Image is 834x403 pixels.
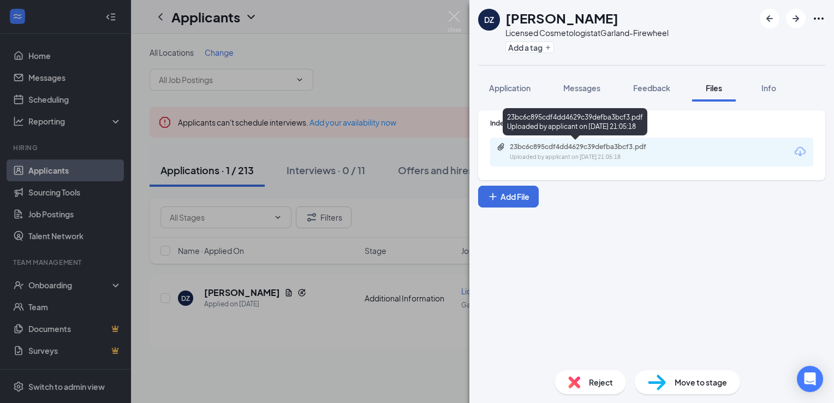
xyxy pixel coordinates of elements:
div: Indeed Resume [490,118,813,128]
svg: Ellipses [812,12,825,25]
svg: Download [794,145,807,158]
h1: [PERSON_NAME] [505,9,618,27]
svg: Plus [545,44,551,51]
span: Messages [563,83,600,93]
span: Info [761,83,776,93]
a: Paperclip23bc6c895cdf4dd4629c39defba3bcf3.pdfUploaded by applicant on [DATE] 21:05:18 [497,143,674,162]
svg: Plus [487,191,498,202]
svg: Paperclip [497,143,505,151]
div: Licensed Cosmetologist at Garland-Firewheel [505,27,669,38]
button: Add FilePlus [478,186,539,208]
div: Uploaded by applicant on [DATE] 21:05:18 [510,153,674,162]
span: Files [706,83,722,93]
span: Application [489,83,531,93]
button: ArrowLeftNew [760,9,779,28]
span: Reject [589,376,613,388]
div: DZ [484,14,494,25]
span: Feedback [633,83,670,93]
button: ArrowRight [786,9,806,28]
div: 23bc6c895cdf4dd4629c39defba3bcf3.pdf [510,143,663,151]
span: Move to stage [675,376,727,388]
svg: ArrowRight [789,12,802,25]
button: PlusAdd a tag [505,42,554,53]
div: 23bc6c895cdf4dd4629c39defba3bcf3.pdf Uploaded by applicant on [DATE] 21:05:18 [503,108,647,135]
div: Open Intercom Messenger [797,366,823,392]
svg: ArrowLeftNew [763,12,776,25]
